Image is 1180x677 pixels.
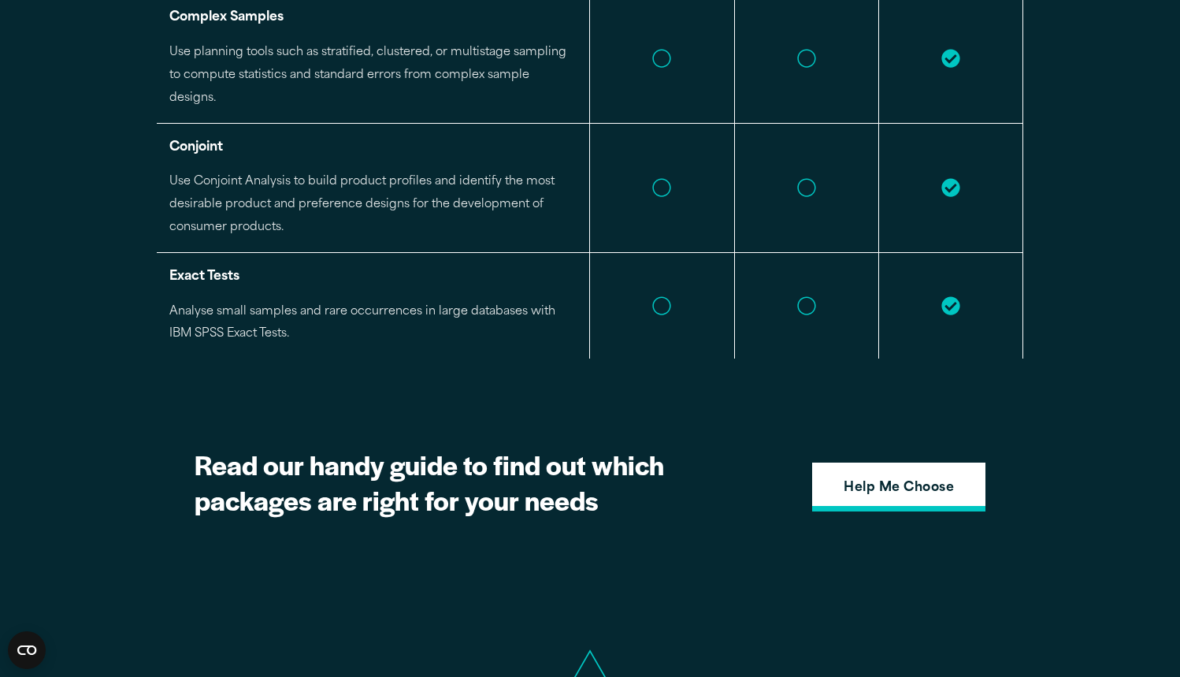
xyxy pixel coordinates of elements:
[812,463,985,511] a: Help Me Choose
[169,136,577,159] p: Conjoint
[169,171,577,239] p: Use Conjoint Analysis to build product profiles and identify the most desirable product and prefe...
[8,631,46,669] button: Open CMP widget
[169,42,577,110] p: Use planning tools such as stratified, clustered, or multistage sampling to compute statistics an...
[195,447,746,518] h2: Read our handy guide to find out which packages are right for your needs
[169,266,577,288] p: Exact Tests
[169,301,577,347] p: Analyse small samples and rare occurrences in large databases with IBM SPSS Exact Tests.
[169,6,577,29] p: Complex Samples
[844,478,954,499] strong: Help Me Choose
